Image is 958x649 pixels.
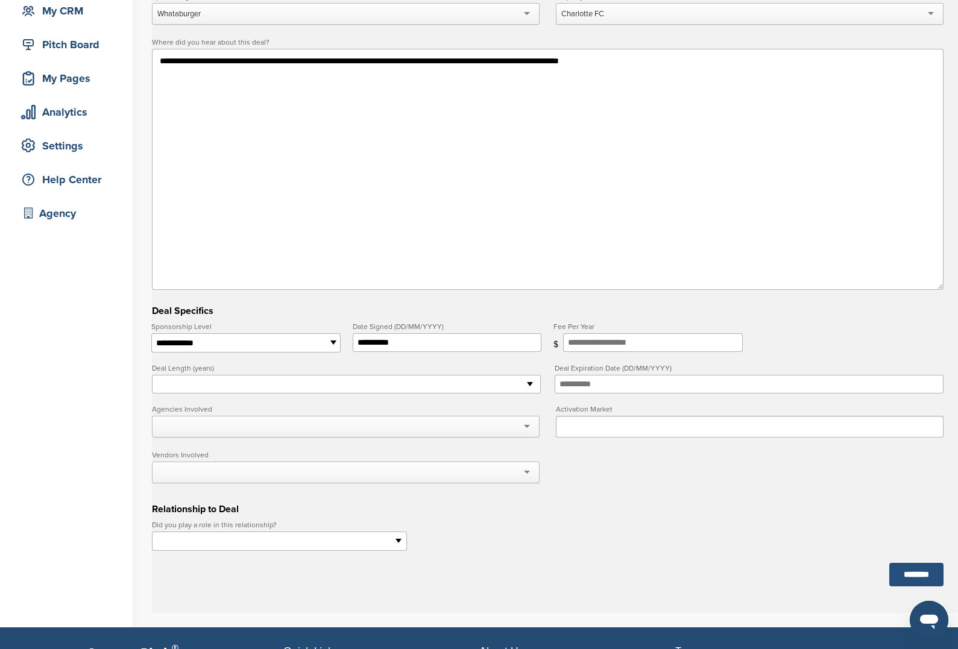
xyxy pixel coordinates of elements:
iframe: Button to launch messaging window [910,601,948,639]
a: Analytics [12,98,121,126]
label: Date Signed (DD/MM/YYYY) [353,323,542,330]
a: My Pages [12,64,121,92]
label: Agencies Involved [152,406,540,413]
div: Help Center [18,169,121,190]
h3: Relationship to Deal [152,502,944,516]
label: Sponsorship Level [151,323,341,330]
label: Did you play a role in this relationship? [152,521,407,528]
label: Where did you hear about this deal? [152,39,944,46]
a: Settings [12,132,121,160]
div: Whataburger [157,8,201,19]
div: Charlotte FC [561,8,604,19]
div: My Pages [18,67,121,89]
a: Help Center [12,166,121,193]
label: Fee Per Year [553,323,743,330]
label: Activation Market [556,406,944,413]
div: Pitch Board [18,34,121,55]
a: Pitch Board [12,31,121,58]
label: Deal Expiration Date (DD/MM/YYYY) [555,365,944,372]
div: Analytics [18,101,121,123]
div: Settings [18,135,121,157]
div: Agency [18,202,121,224]
a: Agency [12,199,121,227]
label: Vendors Involved [152,451,540,459]
div: $ [553,340,563,349]
label: Deal Length (years) [152,365,541,372]
h3: Deal Specifics [152,304,944,318]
